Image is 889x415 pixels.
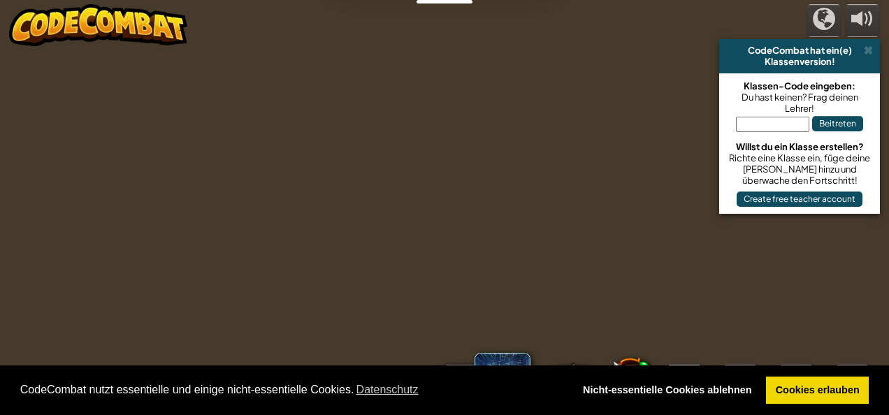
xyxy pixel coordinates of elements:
[573,377,761,405] a: deny cookies
[726,80,873,92] div: Klassen-Code eingeben:
[766,377,869,405] a: allow cookies
[812,116,863,131] button: Beitreten
[20,379,563,400] span: CodeCombat nutzt essentielle und einige nicht-essentielle Cookies.
[726,92,873,114] div: Du hast keinen? Frag deinen Lehrer!
[9,4,188,46] img: CodeCombat - Learn how to code by playing a game
[737,191,862,207] button: Create free teacher account
[845,4,880,37] button: Lautstärke anpassen
[807,4,841,37] button: Kampagne
[354,379,420,400] a: learn more about cookies
[725,56,874,67] div: Klassenversion!
[726,141,873,152] div: Willst du ein Klasse erstellen?
[725,45,874,56] div: CodeCombat hat ein(e)
[726,152,873,186] div: Richte eine Klasse ein, füge deine [PERSON_NAME] hinzu und überwache den Fortschritt!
